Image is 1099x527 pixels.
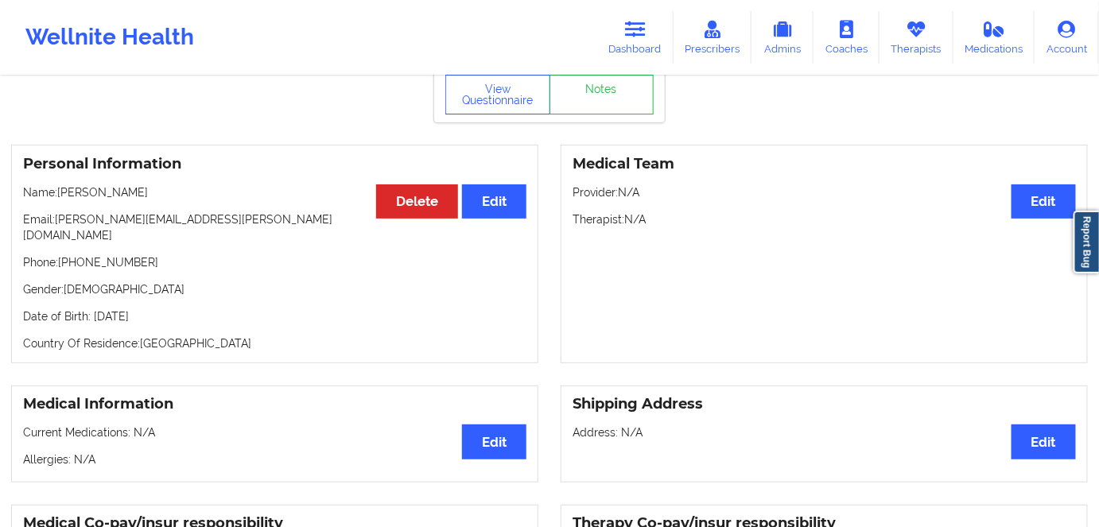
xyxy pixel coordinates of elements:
[880,11,953,64] a: Therapists
[953,11,1035,64] a: Medications
[573,184,1076,200] p: Provider: N/A
[573,424,1076,440] p: Address: N/A
[23,155,526,173] h3: Personal Information
[23,281,526,297] p: Gender: [DEMOGRAPHIC_DATA]
[751,11,814,64] a: Admins
[1035,11,1099,64] a: Account
[23,211,526,243] p: Email: [PERSON_NAME][EMAIL_ADDRESS][PERSON_NAME][DOMAIN_NAME]
[23,395,526,413] h3: Medical Information
[23,335,526,351] p: Country Of Residence: [GEOGRAPHIC_DATA]
[1012,424,1076,459] button: Edit
[573,395,1076,413] h3: Shipping Address
[674,11,752,64] a: Prescribers
[23,184,526,200] p: Name: [PERSON_NAME]
[23,308,526,324] p: Date of Birth: [DATE]
[462,184,526,219] button: Edit
[573,211,1076,227] p: Therapist: N/A
[1074,211,1099,273] a: Report Bug
[376,184,458,219] button: Delete
[549,75,654,114] a: Notes
[814,11,880,64] a: Coaches
[23,451,526,467] p: Allergies: N/A
[462,424,526,459] button: Edit
[573,155,1076,173] h3: Medical Team
[23,254,526,270] p: Phone: [PHONE_NUMBER]
[445,75,550,114] button: View Questionnaire
[597,11,674,64] a: Dashboard
[1012,184,1076,219] button: Edit
[23,424,526,440] p: Current Medications: N/A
